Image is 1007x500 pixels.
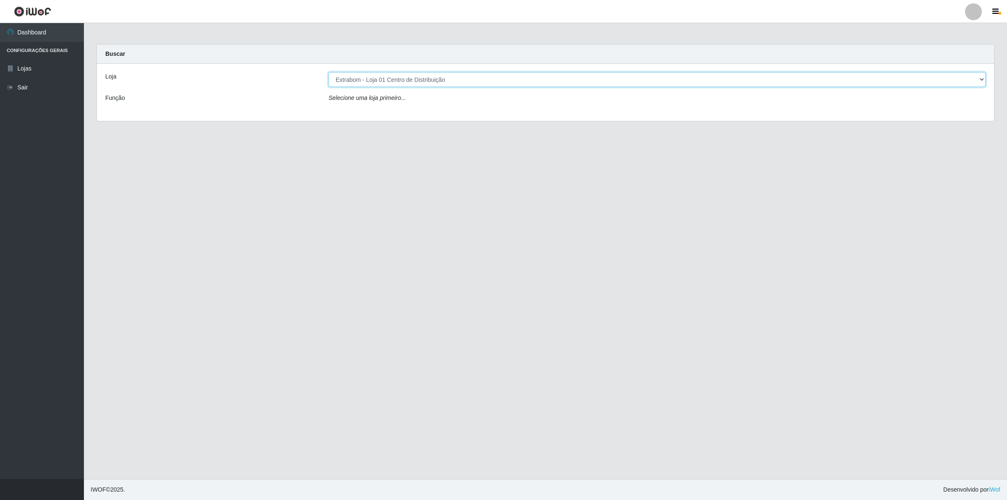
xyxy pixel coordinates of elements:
a: iWof [989,486,1000,493]
img: CoreUI Logo [14,6,51,17]
label: Loja [105,72,116,81]
label: Função [105,94,125,102]
span: Desenvolvido por [943,485,1000,494]
i: Selecione uma loja primeiro... [329,94,406,101]
span: IWOF [91,486,106,493]
span: © 2025 . [91,485,125,494]
strong: Buscar [105,50,125,57]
